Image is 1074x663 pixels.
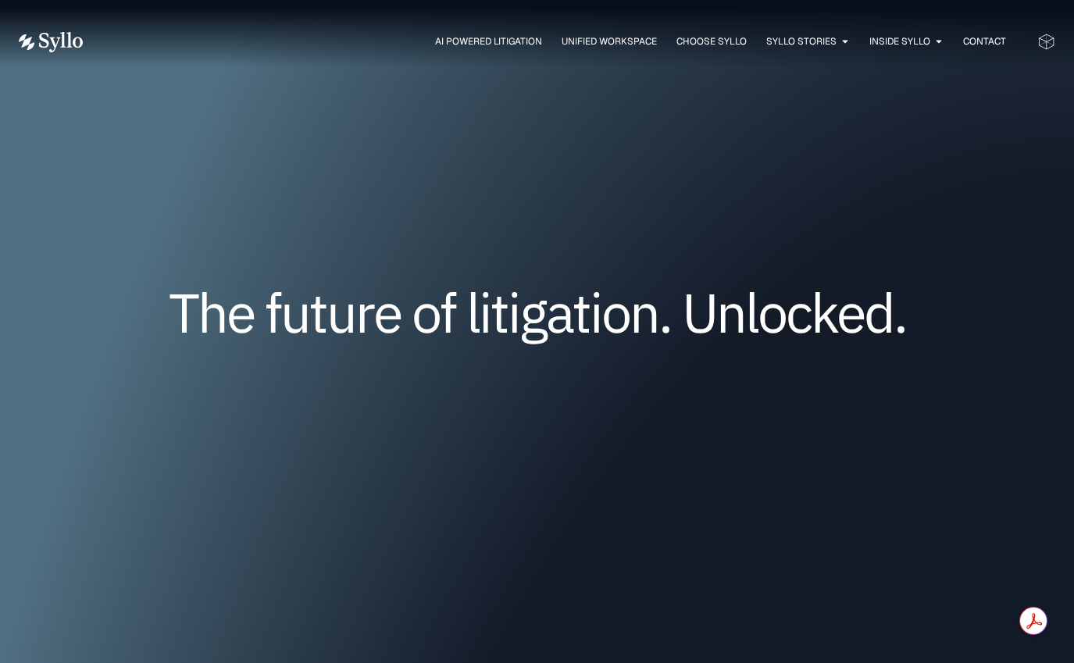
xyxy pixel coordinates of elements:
[114,34,1006,49] div: Menu Toggle
[562,34,657,48] a: Unified Workspace
[869,34,930,48] a: Inside Syllo
[435,34,542,48] a: AI Powered Litigation
[963,34,1006,48] a: Contact
[112,287,962,338] h1: The future of litigation. Unlocked.
[766,34,837,48] a: Syllo Stories
[676,34,747,48] a: Choose Syllo
[114,34,1006,49] nav: Menu
[19,32,83,52] img: Vector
